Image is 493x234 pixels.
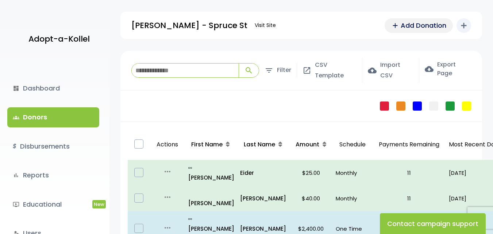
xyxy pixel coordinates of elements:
p: [PERSON_NAME] [188,163,234,183]
span: open_in_new [303,66,311,75]
p: Monthly [336,193,369,203]
span: groups [13,114,19,121]
a: $Disbursements [7,137,99,156]
a: groupsDonors [7,107,99,127]
span: CSV Template [315,60,357,81]
a: Visit Site [251,18,280,32]
p: Adopt-a-Kollel [28,32,90,46]
span: First Name [191,140,223,149]
p: $25.00 [292,168,330,178]
i: ondemand_video [13,201,19,208]
span: Filter [277,65,291,76]
p: Schedule [336,132,369,157]
p: $40.00 [292,193,330,203]
p: [PERSON_NAME] - Spruce St [131,18,247,33]
a: ondemand_videoEducationalNew [7,195,99,214]
p: $2,400.00 [292,224,330,234]
a: Eider [240,168,286,178]
a: Adopt-a-Kollel [25,21,90,57]
p: Monthly [336,168,369,178]
span: Import CSV [380,60,413,81]
i: dashboard [13,85,19,92]
i: bar_chart [13,172,19,179]
p: One Time [336,224,369,234]
span: filter_list [265,66,273,75]
button: search [239,64,259,77]
i: all_inclusive [188,217,194,221]
span: Amount [296,140,319,149]
a: all_inclusive[PERSON_NAME] [188,163,234,183]
i: more_horiz [163,167,172,176]
p: 11 [375,193,443,203]
a: [PERSON_NAME] [240,224,286,234]
button: add [457,18,471,33]
i: more_horiz [163,223,172,232]
button: Contact campaign support [380,213,486,234]
a: addAdd Donation [385,18,453,33]
p: Actions [153,132,182,157]
p: 11 [375,168,443,178]
label: Export Page [425,60,471,78]
span: cloud_download [425,65,434,73]
p: Payments Remaining [375,132,443,157]
span: add [391,22,399,30]
span: cloud_upload [368,66,377,75]
i: $ [13,141,16,152]
a: bar_chartReports [7,165,99,185]
span: Last Name [244,140,275,149]
i: add [459,21,468,30]
span: New [92,200,106,208]
i: all_inclusive [188,166,194,170]
a: [PERSON_NAME] [188,188,234,208]
span: Add Donation [401,20,446,30]
a: [PERSON_NAME] [240,193,286,203]
i: more_horiz [163,193,172,202]
a: dashboardDashboard [7,78,99,98]
span: search [244,66,253,75]
p: -- [375,224,443,234]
